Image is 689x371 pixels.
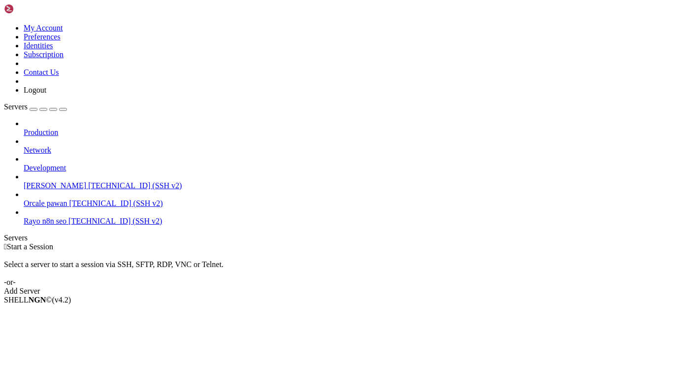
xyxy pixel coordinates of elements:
a: [PERSON_NAME] [TECHNICAL_ID] (SSH v2) [24,181,685,190]
a: Subscription [24,50,64,59]
span: Network [24,146,51,154]
a: Orcale pawan [TECHNICAL_ID] (SSH v2) [24,199,685,208]
span: SHELL © [4,296,71,304]
span: [PERSON_NAME] [24,181,86,190]
a: Servers [4,102,67,111]
span: Production [24,128,58,136]
img: Shellngn [4,4,61,14]
li: Network [24,137,685,155]
a: Rayo n8n seo [TECHNICAL_ID] (SSH v2) [24,217,685,226]
li: Rayo n8n seo [TECHNICAL_ID] (SSH v2) [24,208,685,226]
span: 4.2.0 [52,296,71,304]
a: Identities [24,41,53,50]
span: [TECHNICAL_ID] (SSH v2) [68,217,162,225]
div: Select a server to start a session via SSH, SFTP, RDP, VNC or Telnet. -or- [4,251,685,287]
span: [TECHNICAL_ID] (SSH v2) [88,181,182,190]
span: Rayo n8n seo [24,217,66,225]
span: [TECHNICAL_ID] (SSH v2) [69,199,163,207]
li: Orcale pawan [TECHNICAL_ID] (SSH v2) [24,190,685,208]
a: Preferences [24,33,61,41]
span: Start a Session [7,242,53,251]
a: Network [24,146,685,155]
span:  [4,242,7,251]
a: Development [24,164,685,172]
a: Production [24,128,685,137]
b: NGN [29,296,46,304]
a: My Account [24,24,63,32]
a: Contact Us [24,68,59,76]
span: Servers [4,102,28,111]
li: Production [24,119,685,137]
span: Development [24,164,66,172]
li: Development [24,155,685,172]
div: Servers [4,234,685,242]
div: Add Server [4,287,685,296]
a: Logout [24,86,46,94]
li: [PERSON_NAME] [TECHNICAL_ID] (SSH v2) [24,172,685,190]
span: Orcale pawan [24,199,67,207]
